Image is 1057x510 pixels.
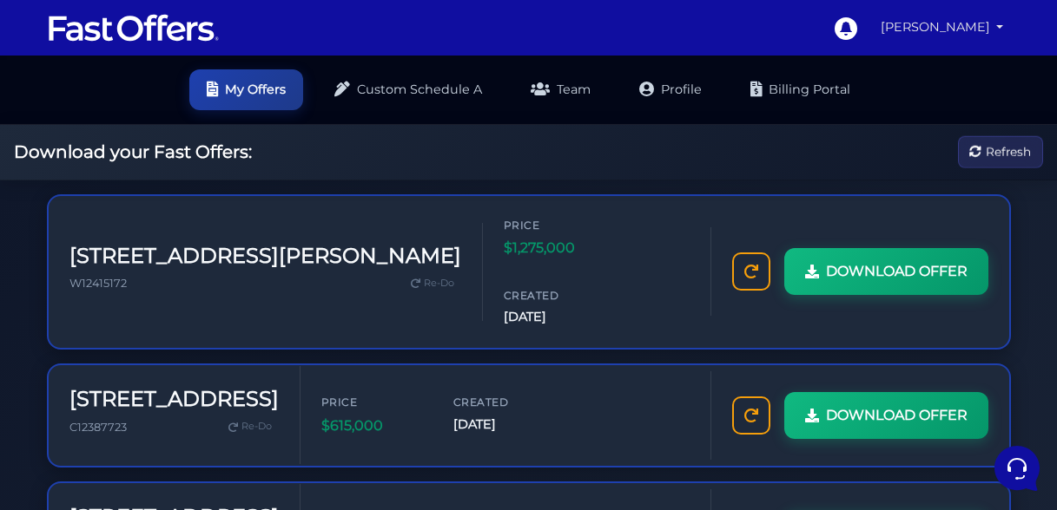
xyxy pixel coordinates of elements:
[874,10,1011,44] a: [PERSON_NAME]
[149,375,199,390] p: Messages
[216,313,320,327] a: Open Help Center
[121,350,228,390] button: Messages
[404,272,461,295] a: Re-Do
[991,442,1043,494] iframe: Customerly Messenger Launcher
[504,307,608,327] span: [DATE]
[321,394,426,410] span: Price
[784,392,988,439] a: DOWNLOAD OFFER
[622,69,719,110] a: Profile
[281,97,320,111] a: See all
[28,97,141,111] span: Your Conversations
[69,244,461,269] h3: [STREET_ADDRESS][PERSON_NAME]
[73,125,275,142] span: Fast Offers Support
[269,375,292,390] p: Help
[69,421,127,434] span: C12387723
[241,419,272,435] span: Re-Do
[227,350,334,390] button: Help
[826,404,968,427] span: DOWNLOAD OFFER
[28,244,320,278] button: Start a Conversation
[125,254,243,268] span: Start a Conversation
[28,193,63,228] img: dark
[14,141,252,162] h2: Download your Fast Offers:
[73,192,275,209] span: Fast Offers Support
[321,415,426,437] span: $615,000
[453,415,558,435] span: [DATE]
[784,248,988,295] a: DOWNLOAD OFFER
[52,375,82,390] p: Home
[733,69,868,110] a: Billing Portal
[69,277,127,290] span: W12415172
[286,125,320,141] p: [DATE]
[958,136,1043,168] button: Refresh
[221,415,279,438] a: Re-Do
[189,69,303,110] a: My Offers
[504,287,608,304] span: Created
[504,237,608,259] span: $1,275,000
[73,212,275,230] p: It should be even easier than before
[504,217,608,233] span: Price
[69,387,279,412] h3: [STREET_ADDRESS]
[424,276,454,291] span: Re-Do
[21,185,327,237] a: Fast Offers SupportIt should be even easier than before[DATE]
[986,142,1031,161] span: Refresh
[513,69,608,110] a: Team
[453,394,558,410] span: Created
[286,192,320,207] p: [DATE]
[826,260,968,283] span: DOWNLOAD OFFER
[317,69,499,110] a: Custom Schedule A
[28,127,63,161] img: dark
[73,146,275,163] p: Hi [PERSON_NAME], Happy New Year, Sorry for the delay. Next time it happens let us know what the ...
[21,118,327,170] a: Fast Offers SupportHi [PERSON_NAME], Happy New Year, Sorry for the delay. Next time it happens le...
[14,350,121,390] button: Home
[28,313,118,327] span: Find an Answer
[14,14,292,69] h2: Hello [PERSON_NAME] 👋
